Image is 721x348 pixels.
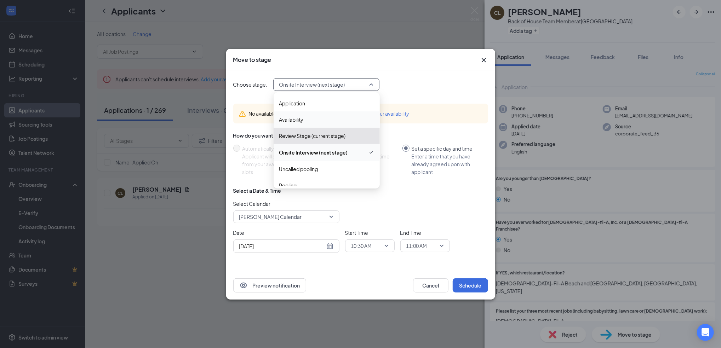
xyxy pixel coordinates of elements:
[239,211,302,222] span: [PERSON_NAME] Calendar
[279,116,304,123] span: Availability
[279,149,348,156] span: Onsite Interview (next stage)
[233,200,339,208] span: Select Calendar
[279,181,297,189] span: Pooling
[233,132,488,139] div: How do you want to schedule time with the applicant?
[351,240,372,251] span: 10:30 AM
[697,324,714,341] div: Open Intercom Messenger
[239,110,246,117] svg: Warning
[480,56,488,64] svg: Cross
[406,240,427,251] span: 11:00 AM
[242,145,298,152] div: Automatically
[279,132,346,140] span: Review Stage (current stage)
[279,99,305,107] span: Application
[400,229,450,237] span: End Time
[233,278,306,292] button: EyePreview notification
[249,110,482,117] div: No available time slots to automatically schedule.
[480,56,488,64] button: Close
[368,148,374,157] svg: Checkmark
[233,229,339,237] span: Date
[413,278,448,292] button: Cancel
[279,165,318,173] span: Uncalled pooling
[412,145,482,152] div: Set a specific day and time
[233,56,271,64] h3: Move to stage
[233,81,268,88] span: Choose stage:
[364,110,410,117] button: Add your availability
[412,152,482,176] div: Enter a time that you have already agreed upon with applicant
[239,281,248,290] svg: Eye
[233,187,281,194] div: Select a Date & Time
[453,278,488,292] button: Schedule
[242,152,298,176] div: Applicant will select from your available time slots
[345,229,395,237] span: Start Time
[279,79,345,90] span: Onsite Interview (next stage)
[239,242,325,250] input: Aug 27, 2025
